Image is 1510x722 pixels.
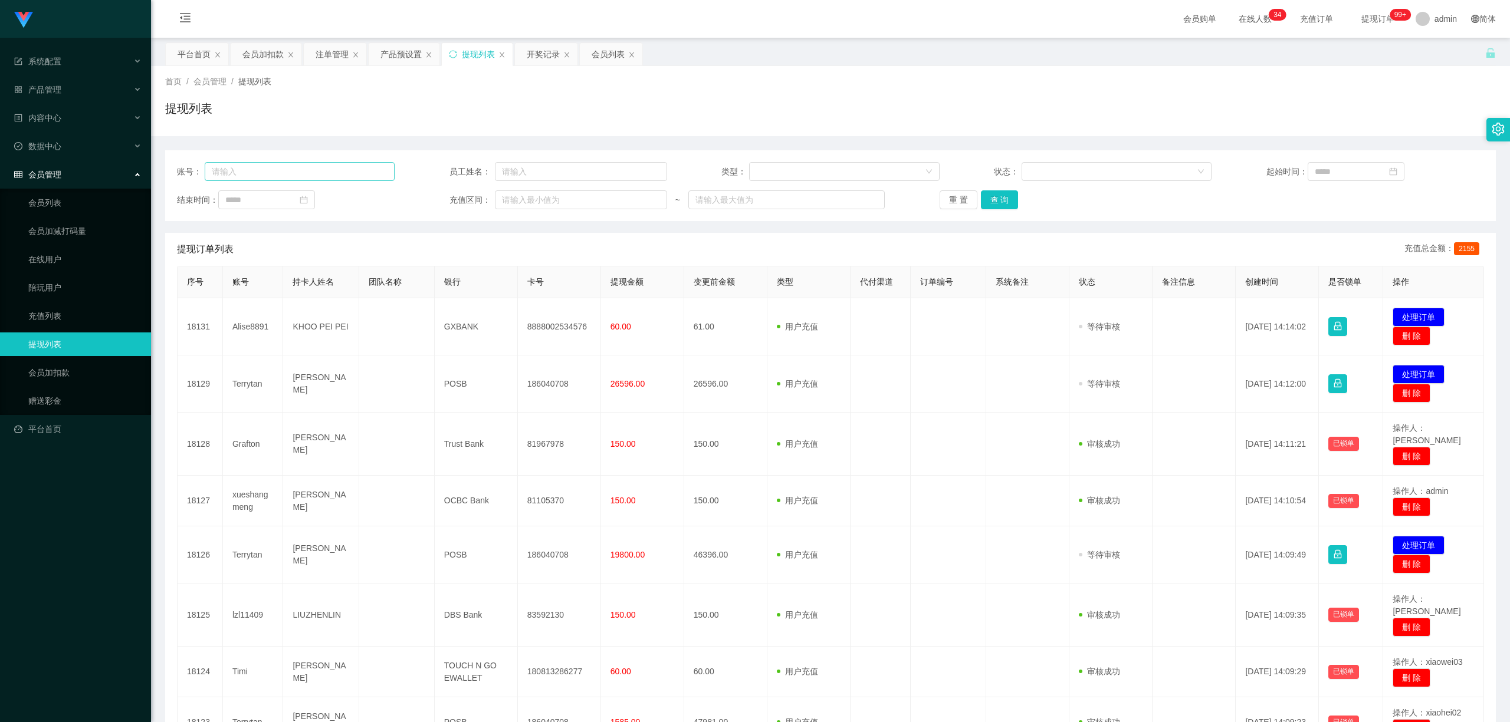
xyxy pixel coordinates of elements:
[610,610,636,619] span: 150.00
[178,355,223,413] td: 18129
[214,51,221,58] i: 图标: close
[205,162,395,181] input: 请输入
[495,162,667,181] input: 请输入
[462,43,495,65] div: 提现列表
[1471,15,1479,23] i: 图标: global
[563,51,570,58] i: 图标: close
[1390,9,1411,21] sup: 990
[1294,15,1339,23] span: 充值订单
[186,77,189,86] span: /
[283,298,359,355] td: KHOO PEI PEI
[498,51,505,58] i: 图标: close
[178,526,223,583] td: 18126
[425,51,432,58] i: 图标: close
[28,389,142,413] a: 赠送彩金
[238,77,271,86] span: 提现列表
[1393,618,1430,637] button: 删 除
[28,304,142,328] a: 充值列表
[28,276,142,299] a: 陪玩用户
[1328,374,1347,393] button: 图标: lock
[1393,555,1430,573] button: 删 除
[232,277,249,286] span: 账号
[28,248,142,271] a: 在线用户
[996,277,1029,286] span: 系统备注
[684,298,767,355] td: 61.00
[1454,242,1479,255] span: 2155
[1393,594,1460,616] span: 操作人：[PERSON_NAME]
[694,277,735,286] span: 变更前金额
[518,476,601,526] td: 81105370
[518,413,601,476] td: 81967978
[1393,668,1430,687] button: 删 除
[1328,277,1361,286] span: 是否锁单
[1328,665,1359,679] button: 已锁单
[223,476,284,526] td: xueshangmeng
[684,355,767,413] td: 26596.00
[628,51,635,58] i: 图标: close
[981,190,1019,209] button: 查 询
[14,57,61,66] span: 系统配置
[777,379,818,388] span: 用户充值
[178,43,211,65] div: 平台首页
[178,476,223,526] td: 18127
[1393,384,1430,403] button: 删 除
[165,1,205,38] i: 图标: menu-fold
[14,113,61,123] span: 内容中心
[1236,476,1319,526] td: [DATE] 14:10:54
[1236,298,1319,355] td: [DATE] 14:14:02
[1079,550,1120,559] span: 等待审核
[684,647,767,697] td: 60.00
[14,85,61,94] span: 产品管理
[283,583,359,647] td: LIUZHENLIN
[860,277,893,286] span: 代付渠道
[592,43,625,65] div: 会员列表
[495,190,667,209] input: 请输入最小值为
[777,277,793,286] span: 类型
[223,355,284,413] td: Terrytan
[435,413,518,476] td: Trust Bank
[518,526,601,583] td: 186040708
[940,190,977,209] button: 重 置
[14,141,61,151] span: 数据中心
[177,194,218,206] span: 结束时间：
[1393,536,1445,555] button: 处理订单
[14,170,61,179] span: 会员管理
[369,277,402,286] span: 团队名称
[994,166,1022,178] span: 状态：
[777,439,818,449] span: 用户充值
[1266,166,1308,178] span: 起始时间：
[777,610,818,619] span: 用户充值
[527,277,544,286] span: 卡号
[1273,9,1278,21] p: 3
[177,242,234,256] span: 提现订单列表
[777,496,818,505] span: 用户充值
[449,194,495,206] span: 充值区间：
[28,361,142,384] a: 会员加扣款
[14,114,22,122] i: 图标: profile
[1236,355,1319,413] td: [DATE] 14:12:00
[449,166,495,178] span: 员工姓名：
[435,355,518,413] td: POSB
[684,413,767,476] td: 150.00
[178,413,223,476] td: 18128
[293,277,334,286] span: 持卡人姓名
[177,166,205,178] span: 账号：
[1236,583,1319,647] td: [DATE] 14:09:35
[777,550,818,559] span: 用户充值
[165,77,182,86] span: 首页
[449,50,457,58] i: 图标: sync
[223,298,284,355] td: Alise8891
[14,142,22,150] i: 图标: check-circle-o
[1079,379,1120,388] span: 等待审核
[380,43,422,65] div: 产品预设置
[287,51,294,58] i: 图标: close
[684,526,767,583] td: 46396.00
[684,583,767,647] td: 150.00
[518,583,601,647] td: 83592130
[610,439,636,449] span: 150.00
[527,43,560,65] div: 开奖记录
[1079,610,1120,619] span: 审核成功
[435,583,518,647] td: DBS Bank
[14,85,22,94] i: 图标: appstore-o
[178,583,223,647] td: 18125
